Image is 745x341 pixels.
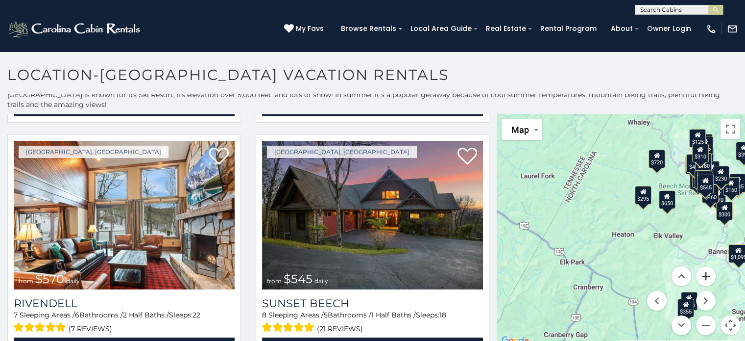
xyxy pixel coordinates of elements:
[690,171,706,190] div: $395
[14,141,235,289] a: Rivendell from $570 daily
[706,24,717,34] img: phone-regular-white.png
[262,141,483,289] a: Sunset Beech from $545 daily
[696,315,716,335] button: Zoom out
[7,19,143,39] img: White-1-2.png
[672,266,691,286] button: Move up
[262,311,266,319] span: 8
[439,311,446,319] span: 18
[685,156,701,174] div: $425
[697,136,713,155] div: $265
[689,129,706,148] div: $125
[695,153,712,172] div: $180
[692,169,708,188] div: $300
[14,141,235,289] img: Rivendell
[511,125,529,135] span: Map
[14,310,235,335] div: Sleeping Areas / Bathrooms / Sleeps:
[75,311,79,319] span: 6
[19,277,33,285] span: from
[66,277,80,285] span: daily
[642,21,696,36] a: Owner Login
[692,144,708,162] div: $310
[19,146,168,158] a: [GEOGRAPHIC_DATA], [GEOGRAPHIC_DATA]
[209,147,229,167] a: Add to favorites
[262,310,483,335] div: Sleeping Areas / Bathrooms / Sleeps:
[535,21,601,36] a: Rental Program
[267,277,282,285] span: from
[317,322,363,335] span: (21 reviews)
[686,154,703,173] div: $425
[647,291,667,311] button: Move left
[296,24,324,34] span: My Favs
[709,187,726,206] div: $570
[371,311,416,319] span: 1 Half Baths /
[324,311,328,319] span: 5
[702,184,719,203] div: $460
[721,315,740,335] button: Map camera controls
[314,277,328,285] span: daily
[648,150,665,168] div: $720
[336,21,401,36] a: Browse Rentals
[262,297,483,310] a: Sunset Beech
[69,322,112,335] span: (7 reviews)
[284,272,312,286] span: $545
[635,186,651,205] div: $295
[697,175,714,193] div: $545
[267,146,417,158] a: [GEOGRAPHIC_DATA], [GEOGRAPHIC_DATA]
[192,311,200,319] span: 22
[672,315,691,335] button: Move down
[284,24,326,34] a: My Favs
[697,147,714,166] div: $390
[14,297,235,310] a: Rivendell
[716,202,733,220] div: $300
[722,177,739,196] div: $160
[606,21,638,36] a: About
[457,147,477,167] a: Add to favorites
[696,134,712,153] div: $325
[262,141,483,289] img: Sunset Beech
[658,190,675,209] div: $650
[14,311,18,319] span: 7
[406,21,477,36] a: Local Area Guide
[35,272,64,286] span: $570
[727,24,738,34] img: mail-regular-white.png
[696,291,716,311] button: Move right
[123,311,169,319] span: 2 Half Baths /
[697,172,714,190] div: $350
[502,119,542,140] button: Change map style
[712,166,729,184] div: $230
[481,21,531,36] a: Real Estate
[694,170,711,189] div: $535
[696,266,716,286] button: Zoom in
[721,119,740,139] button: Toggle fullscreen view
